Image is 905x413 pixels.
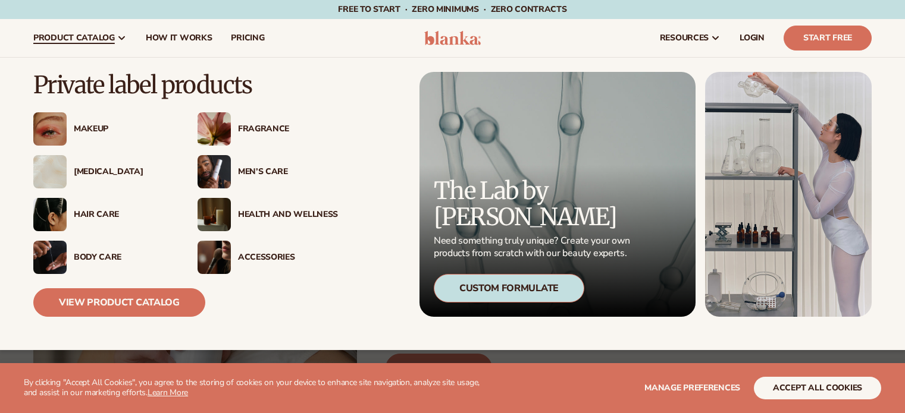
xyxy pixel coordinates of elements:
[24,19,136,57] a: product catalog
[33,198,67,231] img: Female hair pulled back with clips.
[424,31,481,45] img: logo
[740,33,765,43] span: LOGIN
[198,198,231,231] img: Candles and incense on table.
[644,377,740,399] button: Manage preferences
[338,4,566,15] span: Free to start · ZERO minimums · ZERO contracts
[231,33,264,43] span: pricing
[650,19,730,57] a: resources
[33,112,67,146] img: Female with glitter eye makeup.
[33,198,174,231] a: Female hair pulled back with clips. Hair Care
[33,155,67,188] img: Cream moisturizer swatch.
[24,378,493,398] p: By clicking "Accept All Cookies", you agree to the storing of cookies on your device to enhance s...
[434,274,584,302] div: Custom Formulate
[198,241,338,274] a: Female with makeup brush. Accessories
[74,210,174,220] div: Hair Care
[33,155,174,188] a: Cream moisturizer swatch. [MEDICAL_DATA]
[198,112,338,146] a: Pink blooming flower. Fragrance
[238,167,338,177] div: Men’s Care
[754,377,881,399] button: accept all cookies
[198,155,338,188] a: Male holding moisturizer bottle. Men’s Care
[198,112,231,146] img: Pink blooming flower.
[33,72,338,98] p: Private label products
[198,198,338,231] a: Candles and incense on table. Health And Wellness
[74,167,174,177] div: [MEDICAL_DATA]
[146,33,212,43] span: How It Works
[644,382,740,393] span: Manage preferences
[221,19,274,57] a: pricing
[434,235,634,260] p: Need something truly unique? Create your own products from scratch with our beauty experts.
[33,288,205,317] a: View Product Catalog
[730,19,774,57] a: LOGIN
[434,178,634,230] p: The Lab by [PERSON_NAME]
[33,241,174,274] a: Male hand applying moisturizer. Body Care
[33,241,67,274] img: Male hand applying moisturizer.
[660,33,709,43] span: resources
[238,253,338,263] div: Accessories
[238,210,338,220] div: Health And Wellness
[74,253,174,263] div: Body Care
[705,72,872,317] img: Female in lab with equipment.
[784,26,872,51] a: Start Free
[74,124,174,134] div: Makeup
[33,112,174,146] a: Female with glitter eye makeup. Makeup
[33,33,115,43] span: product catalog
[238,124,338,134] div: Fragrance
[148,387,188,398] a: Learn More
[198,155,231,188] img: Male holding moisturizer bottle.
[198,241,231,274] img: Female with makeup brush.
[136,19,222,57] a: How It Works
[419,72,696,317] a: Microscopic product formula. The Lab by [PERSON_NAME] Need something truly unique? Create your ow...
